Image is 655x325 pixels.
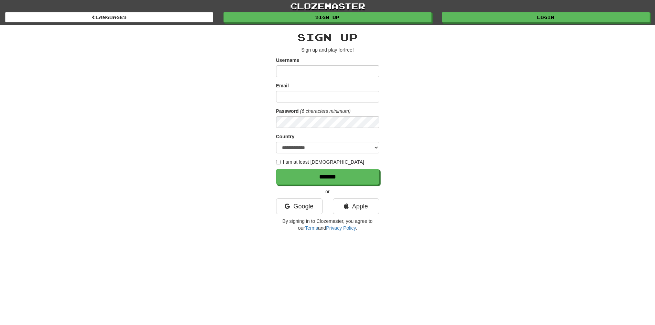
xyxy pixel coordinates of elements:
a: Login [442,12,650,22]
p: By signing in to Clozemaster, you agree to our and . [276,218,379,231]
label: Password [276,108,299,115]
label: Email [276,82,289,89]
p: or [276,188,379,195]
a: Apple [333,198,379,214]
h2: Sign up [276,32,379,43]
p: Sign up and play for ! [276,46,379,53]
a: Sign up [223,12,432,22]
u: free [344,47,352,53]
em: (6 characters minimum) [300,108,351,114]
label: Username [276,57,299,64]
input: I am at least [DEMOGRAPHIC_DATA] [276,160,281,164]
a: Terms [305,225,318,231]
label: I am at least [DEMOGRAPHIC_DATA] [276,159,364,165]
a: Languages [5,12,213,22]
a: Privacy Policy [326,225,356,231]
a: Google [276,198,323,214]
label: Country [276,133,295,140]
